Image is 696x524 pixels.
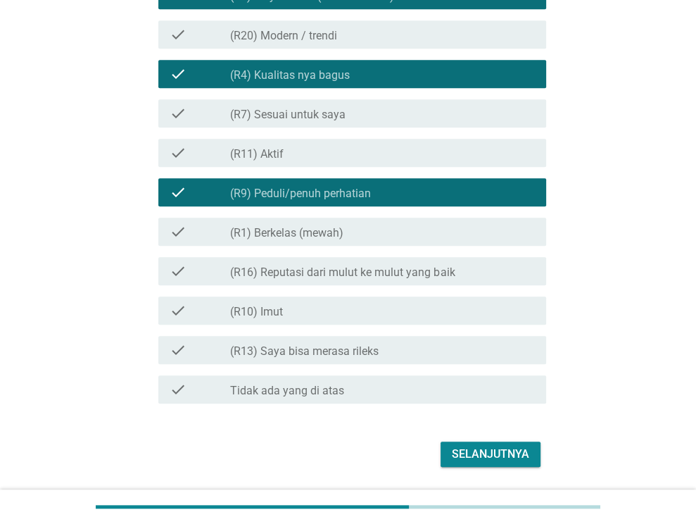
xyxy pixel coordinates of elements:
i: check [170,381,186,398]
i: check [170,223,186,240]
label: (R13) Saya bisa merasa rileks [230,344,379,358]
i: check [170,144,186,161]
label: (R1) Berkelas (mewah) [230,226,343,240]
button: Selanjutnya [441,442,540,467]
div: Selanjutnya [452,446,529,463]
i: check [170,26,186,43]
label: (R16) Reputasi dari mulut ke mulut yang baik [230,266,455,280]
i: check [170,65,186,82]
i: check [170,302,186,319]
i: check [170,105,186,122]
i: check [170,184,186,201]
label: (R4) Kualitas nya bagus [230,68,350,82]
label: (R9) Peduli/penuh perhatian [230,187,371,201]
label: (R11) Aktif [230,147,284,161]
i: check [170,342,186,358]
i: check [170,263,186,280]
label: (R10) Imut [230,305,283,319]
label: (R7) Sesuai untuk saya [230,108,346,122]
label: Tidak ada yang di atas [230,384,344,398]
label: (R20) Modern / trendi [230,29,337,43]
